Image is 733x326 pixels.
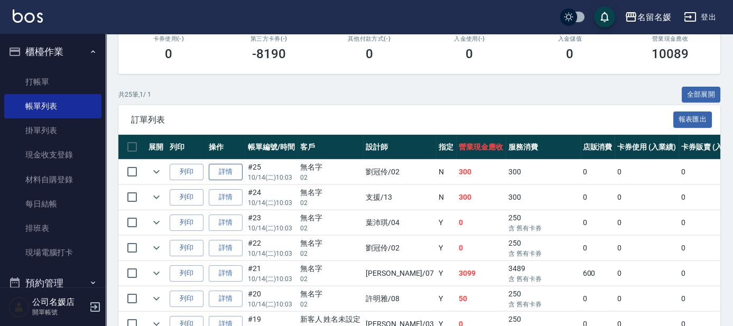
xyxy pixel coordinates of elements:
td: 葉沛琪 /04 [363,210,436,235]
img: Logo [13,10,43,23]
td: 0 [615,236,679,260]
button: expand row [149,240,164,256]
a: 帳單列表 [4,94,101,118]
button: expand row [149,164,164,180]
button: 列印 [170,240,203,256]
button: expand row [149,189,164,205]
td: 50 [456,286,506,311]
button: 櫃檯作業 [4,38,101,66]
th: 設計師 [363,135,436,160]
td: 0 [456,210,506,235]
div: 無名字 [300,263,361,274]
td: 0 [580,236,615,260]
td: #24 [245,185,298,210]
h2: 其他付款方式(-) [332,35,407,42]
td: 250 [506,236,580,260]
th: 操作 [206,135,245,160]
td: Y [436,286,456,311]
p: 含 舊有卡券 [508,249,577,258]
div: 無名字 [300,288,361,300]
td: 300 [506,160,580,184]
button: 列印 [170,215,203,231]
td: #22 [245,236,298,260]
td: 0 [615,185,679,210]
h2: 營業現金應收 [633,35,708,42]
button: 預約管理 [4,269,101,297]
td: 250 [506,210,580,235]
img: Person [8,296,30,318]
a: 報表匯出 [673,114,712,124]
td: 0 [615,261,679,286]
a: 詳情 [209,265,243,282]
td: Y [436,261,456,286]
p: 10/14 (二) 10:03 [248,198,295,208]
button: expand row [149,215,164,230]
p: 含 舊有卡券 [508,274,577,284]
td: 300 [456,160,506,184]
p: 10/14 (二) 10:03 [248,249,295,258]
td: 0 [615,210,679,235]
button: 登出 [680,7,720,27]
button: 報表匯出 [673,111,712,128]
td: Y [436,210,456,235]
button: 列印 [170,291,203,307]
p: 10/14 (二) 10:03 [248,173,295,182]
td: 3099 [456,261,506,286]
td: 300 [456,185,506,210]
td: 0 [456,236,506,260]
td: 劉冠伶 /02 [363,236,436,260]
button: 名留名媛 [620,6,675,28]
p: 開單帳號 [32,308,86,317]
h3: 0 [466,46,473,61]
td: Y [436,236,456,260]
a: 詳情 [209,164,243,180]
button: 全部展開 [682,87,721,103]
td: 劉冠伶 /02 [363,160,436,184]
p: 02 [300,173,361,182]
td: #20 [245,286,298,311]
td: 支援 /13 [363,185,436,210]
td: #25 [245,160,298,184]
div: 無名字 [300,238,361,249]
th: 指定 [436,135,456,160]
a: 掛單列表 [4,118,101,143]
p: 含 舊有卡券 [508,300,577,309]
td: 300 [506,185,580,210]
th: 列印 [167,135,206,160]
th: 展開 [146,135,167,160]
th: 店販消費 [580,135,615,160]
h2: 入金儲值 [532,35,607,42]
a: 詳情 [209,189,243,206]
a: 現金收支登錄 [4,143,101,167]
p: 10/14 (二) 10:03 [248,300,295,309]
h2: 卡券使用(-) [131,35,206,42]
a: 排班表 [4,216,101,240]
td: 250 [506,286,580,311]
p: 10/14 (二) 10:03 [248,223,295,233]
td: 0 [615,286,679,311]
td: 0 [580,210,615,235]
button: 列印 [170,164,203,180]
p: 10/14 (二) 10:03 [248,274,295,284]
td: 0 [615,160,679,184]
div: 無名字 [300,212,361,223]
button: save [594,6,615,27]
td: #23 [245,210,298,235]
a: 詳情 [209,291,243,307]
h2: 第三方卡券(-) [231,35,307,42]
div: 無名字 [300,162,361,173]
a: 每日結帳 [4,192,101,216]
td: N [436,160,456,184]
th: 帳單編號/時間 [245,135,298,160]
td: 600 [580,261,615,286]
div: 無名字 [300,187,361,198]
td: 3489 [506,261,580,286]
a: 材料自購登錄 [4,167,101,192]
p: 02 [300,300,361,309]
td: 0 [580,286,615,311]
th: 客戶 [298,135,364,160]
h3: 0 [566,46,573,61]
button: 列印 [170,265,203,282]
button: expand row [149,265,164,281]
a: 打帳單 [4,70,101,94]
